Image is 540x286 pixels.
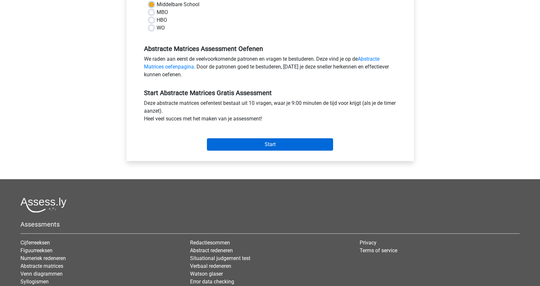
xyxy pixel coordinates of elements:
h5: Assessments [20,220,520,228]
a: Venn diagrammen [20,271,63,277]
label: WO [157,24,165,32]
div: Deze abstracte matrices oefentest bestaat uit 10 vragen, waar je 9:00 minuten de tijd voor krijgt... [139,99,401,125]
a: Error data checking [190,279,234,285]
a: Cijferreeksen [20,240,50,246]
label: MBO [157,8,168,16]
div: We raden aan eerst de veelvoorkomende patronen en vragen te bestuderen. Deze vind je op de . Door... [139,55,401,81]
a: Figuurreeksen [20,247,53,254]
a: Privacy [360,240,377,246]
a: Verbaal redeneren [190,263,231,269]
h5: Start Abstracte Matrices Gratis Assessment [144,89,396,97]
a: Abstract redeneren [190,247,233,254]
a: Terms of service [360,247,397,254]
a: Syllogismen [20,279,49,285]
label: HBO [157,16,167,24]
a: Redactiesommen [190,240,230,246]
img: Assessly logo [20,197,66,213]
a: Abstracte matrices [20,263,63,269]
h5: Abstracte Matrices Assessment Oefenen [144,45,396,53]
a: Situational judgement test [190,255,250,261]
label: Middelbare School [157,1,199,8]
a: Numeriek redeneren [20,255,66,261]
input: Start [207,138,333,151]
a: Watson glaser [190,271,223,277]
